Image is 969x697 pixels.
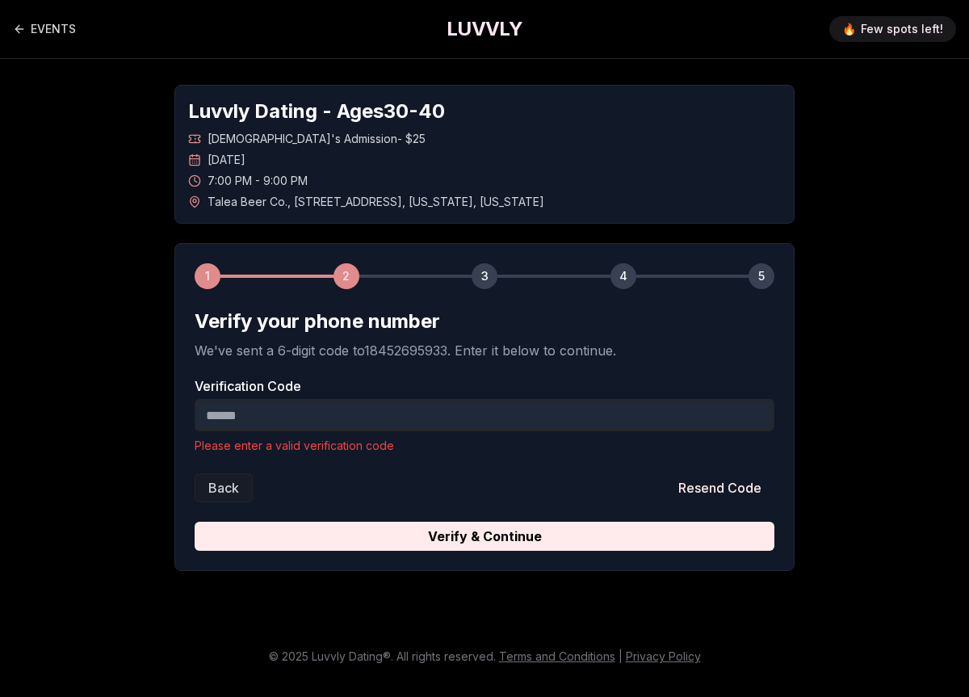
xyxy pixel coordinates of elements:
h2: Verify your phone number [195,309,774,334]
button: Back [195,473,253,502]
span: Talea Beer Co. , [STREET_ADDRESS] , [US_STATE] , [US_STATE] [208,194,544,210]
div: 3 [472,263,497,289]
span: [DATE] [208,152,245,168]
div: 5 [749,263,774,289]
h1: Luvvly Dating - Ages 30 - 40 [188,99,781,124]
a: LUVVLY [447,16,522,42]
a: Privacy Policy [626,649,701,663]
div: 2 [333,263,359,289]
button: Verify & Continue [195,522,774,551]
button: Resend Code [665,473,774,502]
span: [DEMOGRAPHIC_DATA]'s Admission - $25 [208,131,426,147]
span: | [619,649,623,663]
span: 7:00 PM - 9:00 PM [208,173,308,189]
div: 4 [610,263,636,289]
a: Terms and Conditions [499,649,615,663]
p: We've sent a 6-digit code to 18452695933 . Enter it below to continue. [195,341,774,360]
label: Verification Code [195,380,774,393]
p: Please enter a valid verification code [195,438,774,454]
span: Few spots left! [861,21,943,37]
span: 🔥 [842,21,856,37]
a: Back to events [13,13,76,45]
div: 1 [195,263,220,289]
